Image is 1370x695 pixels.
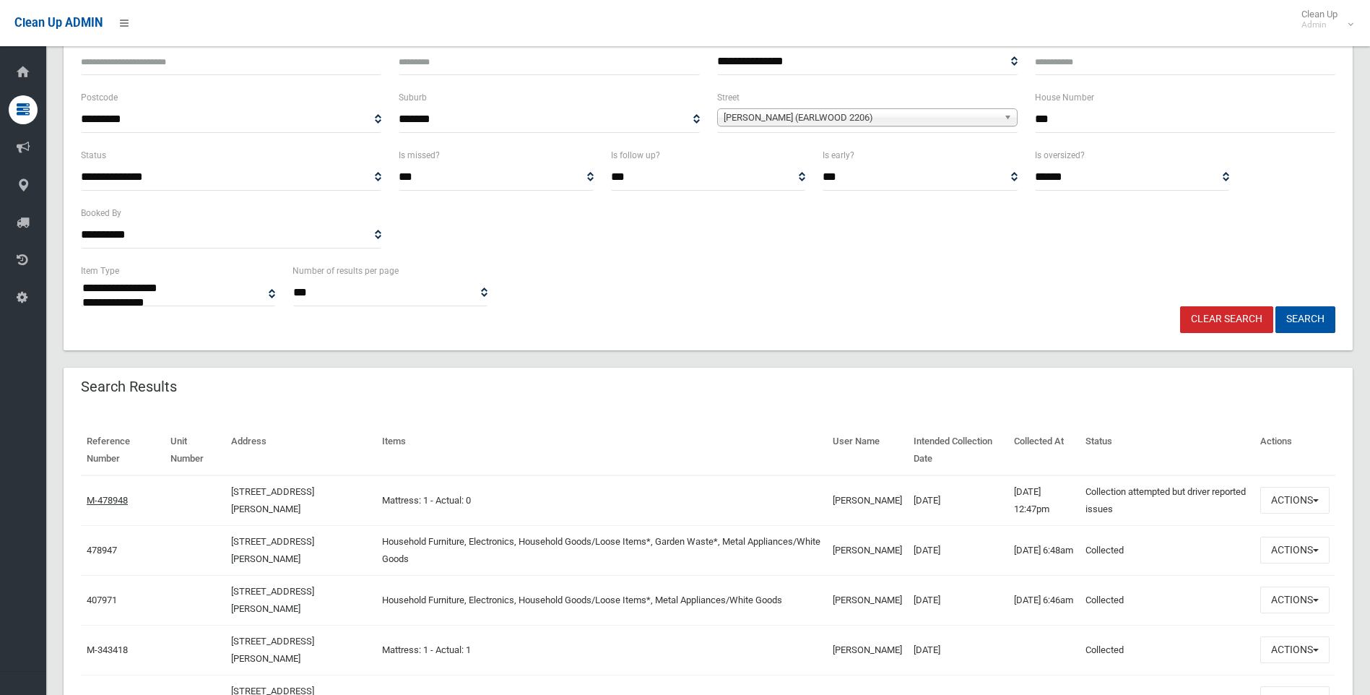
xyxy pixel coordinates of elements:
button: Search [1275,306,1335,333]
label: Is follow up? [611,147,660,163]
th: Reference Number [81,426,165,475]
td: [DATE] [908,575,1008,625]
td: Mattress: 1 - Actual: 0 [376,475,826,526]
label: Is missed? [399,147,440,163]
a: [STREET_ADDRESS][PERSON_NAME] [231,586,314,614]
label: Status [81,147,106,163]
a: 478947 [87,545,117,556]
label: Street [717,90,740,105]
td: [PERSON_NAME] [827,525,908,575]
small: Admin [1301,20,1338,30]
td: Collection attempted but driver reported issues [1080,475,1254,526]
td: [PERSON_NAME] [827,575,908,625]
label: Is early? [823,147,854,163]
a: M-478948 [87,495,128,506]
header: Search Results [64,373,194,401]
th: Status [1080,426,1254,475]
a: 407971 [87,595,117,605]
label: Suburb [399,90,427,105]
th: Collected At [1008,426,1080,475]
a: Clear Search [1180,306,1273,333]
td: [PERSON_NAME] [827,625,908,675]
th: Intended Collection Date [908,426,1008,475]
label: Postcode [81,90,118,105]
td: Collected [1080,625,1254,675]
th: User Name [827,426,908,475]
td: [DATE] [908,475,1008,526]
label: Item Type [81,263,119,279]
label: House Number [1035,90,1094,105]
td: [DATE] [908,625,1008,675]
label: Booked By [81,205,121,221]
td: [DATE] 12:47pm [1008,475,1080,526]
td: Mattress: 1 - Actual: 1 [376,625,826,675]
th: Items [376,426,826,475]
a: [STREET_ADDRESS][PERSON_NAME] [231,636,314,664]
span: Clean Up ADMIN [14,16,103,30]
td: Household Furniture, Electronics, Household Goods/Loose Items*, Garden Waste*, Metal Appliances/W... [376,525,826,575]
a: [STREET_ADDRESS][PERSON_NAME] [231,536,314,564]
button: Actions [1260,537,1330,564]
button: Actions [1260,636,1330,663]
a: M-343418 [87,644,128,655]
th: Address [225,426,377,475]
th: Unit Number [165,426,225,475]
label: Number of results per page [292,263,399,279]
td: [DATE] 6:48am [1008,525,1080,575]
td: [DATE] [908,525,1008,575]
th: Actions [1254,426,1335,475]
td: Household Furniture, Electronics, Household Goods/Loose Items*, Metal Appliances/White Goods [376,575,826,625]
td: Collected [1080,575,1254,625]
button: Actions [1260,587,1330,613]
span: Clean Up [1294,9,1352,30]
td: [DATE] 6:46am [1008,575,1080,625]
td: Collected [1080,525,1254,575]
button: Actions [1260,487,1330,514]
a: [STREET_ADDRESS][PERSON_NAME] [231,486,314,514]
td: [PERSON_NAME] [827,475,908,526]
label: Is oversized? [1035,147,1085,163]
span: [PERSON_NAME] (EARLWOOD 2206) [724,109,998,126]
